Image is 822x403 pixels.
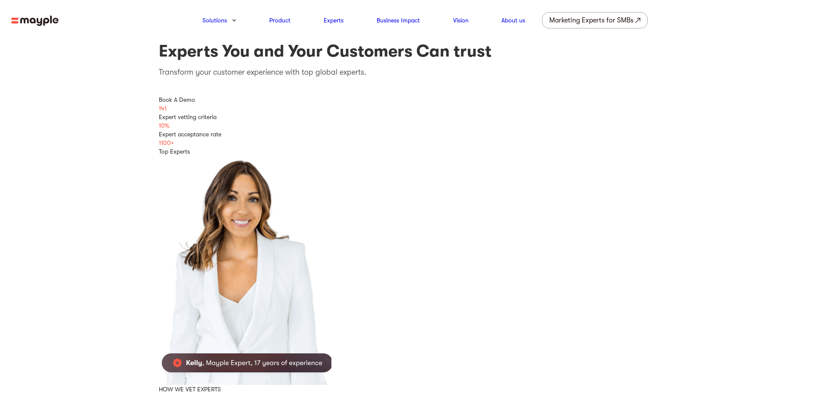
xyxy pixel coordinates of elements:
[159,95,664,104] div: Book A Demo
[159,139,664,147] div: 1100+
[159,121,664,130] div: 10%
[202,15,227,25] a: Solutions
[549,14,633,26] div: Marketing Experts for SMBs
[159,104,664,113] div: 141
[377,15,420,25] a: Business Impact
[159,41,664,62] h1: Experts You and Your Customers Can trust
[232,19,236,22] img: arrow-down
[159,113,664,121] div: Expert vetting criteria
[159,147,664,156] div: Top Experts
[453,15,469,25] a: Vision
[159,385,664,394] div: HOW WE VET EXPERTS
[269,15,290,25] a: Product
[324,15,343,25] a: Experts
[159,156,331,385] img: Mark Farias Mayple Expert
[159,66,664,78] p: Transform your customer experience with top global experts.
[542,12,648,28] a: Marketing Experts for SMBs
[501,15,525,25] a: About us
[11,16,59,26] img: mayple-logo
[159,130,664,139] div: Expert acceptance rate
